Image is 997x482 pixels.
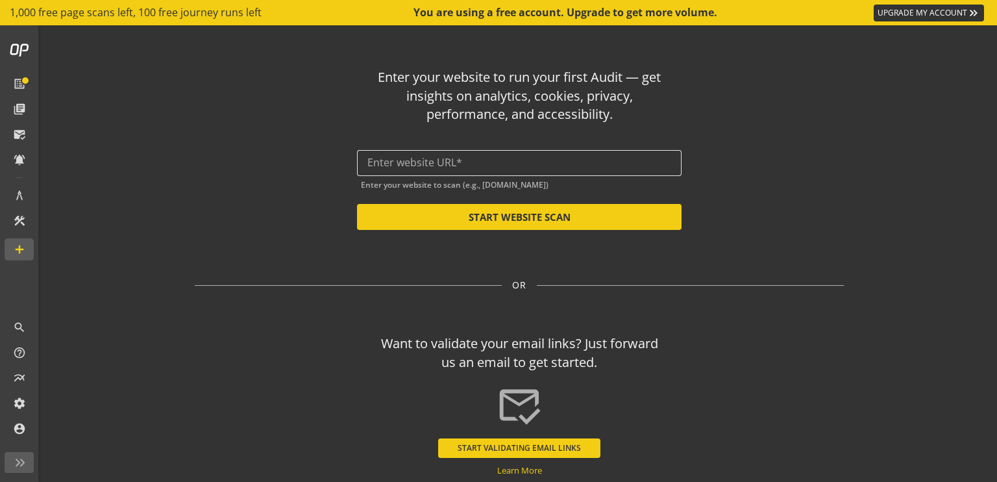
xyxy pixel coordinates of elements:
[413,5,719,20] div: You are using a free account. Upgrade to get more volume.
[438,438,600,458] button: START VALIDATING EMAIL LINKS
[497,383,542,428] mat-icon: mark_email_read
[874,5,984,21] a: UPGRADE MY ACCOUNT
[13,103,26,116] mat-icon: library_books
[361,177,548,190] mat-hint: Enter your website to scan (e.g., [DOMAIN_NAME])
[13,372,26,385] mat-icon: multiline_chart
[967,6,980,19] mat-icon: keyboard_double_arrow_right
[512,279,526,292] span: OR
[13,397,26,410] mat-icon: settings
[13,422,26,435] mat-icon: account_circle
[367,157,671,169] input: Enter website URL*
[357,204,682,230] button: START WEBSITE SCAN
[13,346,26,359] mat-icon: help_outline
[13,243,26,256] mat-icon: add
[375,335,664,372] div: Want to validate your email links? Just forward us an email to get started.
[13,128,26,141] mat-icon: mark_email_read
[497,464,542,476] a: Learn More
[13,189,26,202] mat-icon: architecture
[375,68,664,124] div: Enter your website to run your first Audit — get insights on analytics, cookies, privacy, perform...
[13,77,26,90] mat-icon: list_alt
[13,153,26,166] mat-icon: notifications_active
[10,5,262,20] span: 1,000 free page scans left, 100 free journey runs left
[13,214,26,227] mat-icon: construction
[13,321,26,334] mat-icon: search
